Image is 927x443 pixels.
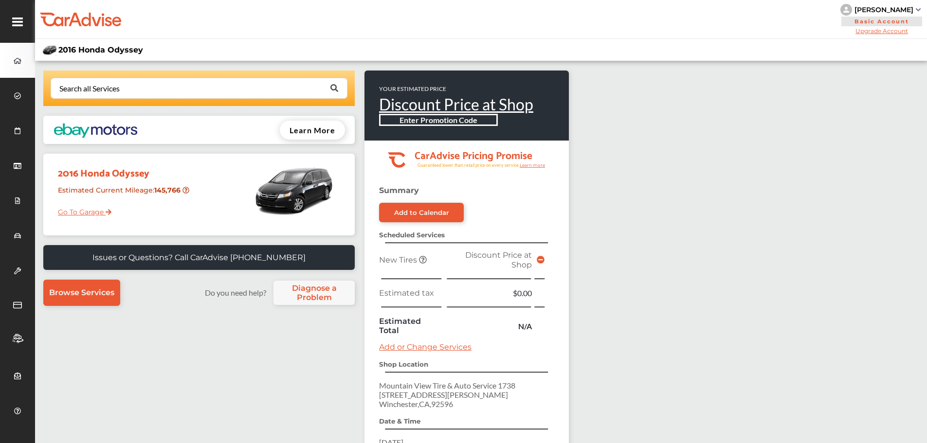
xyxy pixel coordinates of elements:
strong: Scheduled Services [379,231,445,239]
span: Learn More [290,125,335,135]
strong: Date & Time [379,417,420,425]
td: N/A [444,314,534,337]
img: mobile_10627_st0640_046.jpg [42,44,57,56]
a: Add to Calendar [379,203,464,222]
div: Search all Services [59,85,120,92]
a: Issues or Questions? Call CarAdvise [PHONE_NUMBER] [43,245,355,270]
td: Estimated Total [377,314,444,337]
div: Estimated Current Mileage : [51,182,193,207]
td: Estimated tax [377,286,444,300]
span: Winchester , CA , 92596 [379,399,453,408]
span: Mountain View Tire & Auto Service 1738 [379,381,515,390]
span: Upgrade Account [840,27,923,35]
b: Enter Promotion Code [400,115,477,124]
img: mobile_10627_st0640_046.jpg [253,159,335,222]
p: Issues or Questions? Call CarAdvise [PHONE_NUMBER] [92,253,306,262]
span: Discount Price at Shop [465,250,532,269]
div: Add to Calendar [394,209,449,216]
span: New Tires [379,255,419,265]
a: Browse Services [43,280,120,306]
a: Add or Change Services [379,342,472,352]
strong: Summary [379,186,419,195]
span: Diagnose a Problem [278,284,350,302]
label: Do you need help? [200,288,271,297]
td: $0.00 [444,286,534,300]
span: [STREET_ADDRESS][PERSON_NAME] [379,390,508,399]
a: Discount Price at Shop [379,95,533,114]
img: sCxJUJ+qAmfqhQGDUl18vwLg4ZYJ6CxN7XmbOMBAAAAAElFTkSuQmCC [916,8,921,11]
tspan: Guaranteed lower than retail price on every service. [418,162,520,168]
p: YOUR ESTIMATED PRICE [379,85,533,92]
tspan: Learn more [520,162,545,168]
span: 2016 Honda Odyssey [58,45,143,54]
span: Basic Account [841,17,922,26]
span: Browse Services [49,288,114,297]
a: Go To Garage [51,200,111,219]
strong: 145,766 [154,186,182,195]
a: Diagnose a Problem [273,281,355,305]
img: knH8PDtVvWoAbQRylUukY18CTiRevjo20fAtgn5MLBQj4uumYvk2MzTtcAIzfGAtb1XOLVMAvhLuqoNAbL4reqehy0jehNKdM... [840,4,852,16]
tspan: CarAdvise Pricing Promise [415,148,532,164]
strong: Shop Location [379,360,428,368]
div: [PERSON_NAME] [854,5,913,14]
div: 2016 Honda Odyssey [51,159,193,182]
